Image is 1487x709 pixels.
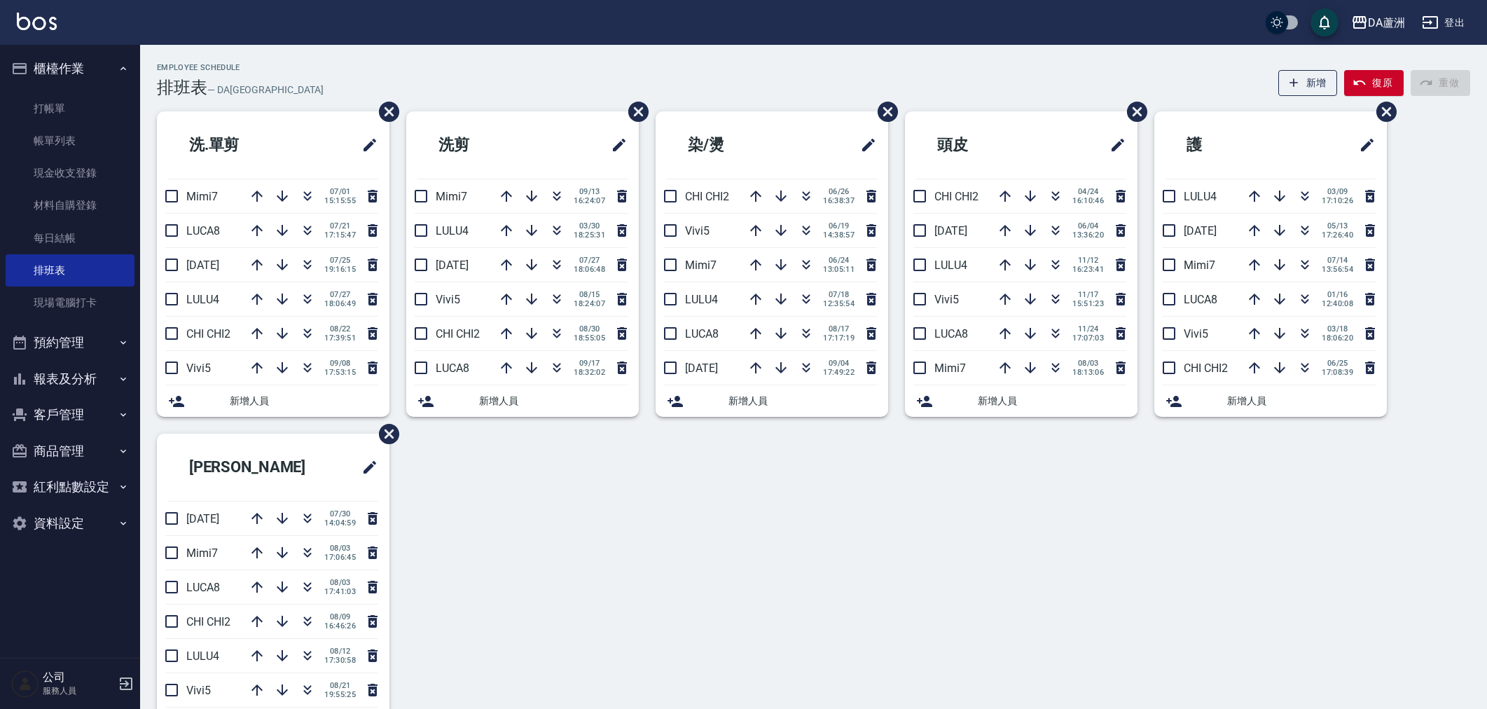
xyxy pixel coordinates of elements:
span: Vivi5 [685,224,710,238]
span: 08/17 [823,324,855,333]
span: 修改班表的標題 [1101,128,1126,162]
span: 13:36:20 [1072,230,1104,240]
span: LUCA8 [685,327,719,340]
span: LUCA8 [186,224,220,238]
button: 商品管理 [6,433,134,469]
span: 新增人員 [479,394,628,408]
span: 刪除班表 [867,91,900,132]
span: CHI CHI2 [685,190,729,203]
button: 報表及分析 [6,361,134,397]
a: 現場電腦打卡 [6,287,134,319]
span: 18:06:48 [574,265,605,274]
span: LULU4 [186,293,219,306]
span: 16:10:46 [1072,196,1104,205]
a: 帳單列表 [6,125,134,157]
span: 修改班表的標題 [852,128,877,162]
button: 客戶管理 [6,397,134,433]
span: 07/27 [574,256,605,265]
h5: 公司 [43,670,114,684]
span: Mimi7 [1184,259,1215,272]
span: 16:46:26 [324,621,356,631]
span: 07/25 [324,256,356,265]
span: LUCA8 [436,362,469,375]
span: LULU4 [436,224,469,238]
span: 17:39:51 [324,333,356,343]
h2: 洗剪 [417,120,546,170]
img: Person [11,670,39,698]
span: 刪除班表 [368,91,401,132]
span: CHI CHI2 [436,327,480,340]
span: 06/04 [1072,221,1104,230]
a: 每日結帳 [6,222,134,254]
span: Mimi7 [685,259,717,272]
h2: 染/燙 [667,120,798,170]
a: 排班表 [6,254,134,287]
span: 08/09 [324,612,356,621]
div: 新增人員 [406,385,639,417]
span: 新增人員 [978,394,1126,408]
span: Mimi7 [186,190,218,203]
span: 07/30 [324,509,356,518]
span: 15:15:55 [324,196,356,205]
span: 16:38:37 [823,196,855,205]
span: [DATE] [436,259,469,272]
span: 17:10:26 [1322,196,1353,205]
span: 04/24 [1072,187,1104,196]
span: CHI CHI2 [186,327,230,340]
span: 03/18 [1322,324,1353,333]
button: 櫃檯作業 [6,50,134,87]
a: 打帳單 [6,92,134,125]
div: 新增人員 [905,385,1137,417]
span: LULU4 [934,259,967,272]
span: 08/15 [574,290,605,299]
span: 刪除班表 [1116,91,1149,132]
span: 修改班表的標題 [353,450,378,484]
span: [DATE] [186,512,219,525]
a: 材料自購登錄 [6,189,134,221]
span: 09/17 [574,359,605,368]
span: 07/21 [324,221,356,230]
span: 01/16 [1322,290,1353,299]
span: 18:32:02 [574,368,605,377]
span: 13:56:54 [1322,265,1353,274]
span: 14:38:57 [823,230,855,240]
span: [DATE] [934,224,967,238]
span: CHI CHI2 [186,615,230,628]
span: 17:41:03 [324,587,356,596]
span: 16:24:07 [574,196,605,205]
span: 18:24:07 [574,299,605,308]
div: 新增人員 [1154,385,1387,417]
span: [DATE] [1184,224,1217,238]
span: 17:53:15 [324,368,356,377]
p: 服務人員 [43,684,114,697]
span: 16:23:41 [1072,265,1104,274]
button: 紅利點數設定 [6,469,134,505]
h3: 排班表 [157,78,207,97]
span: 18:06:49 [324,299,356,308]
span: 17:08:39 [1322,368,1353,377]
span: LULU4 [1184,190,1217,203]
h6: — DA[GEOGRAPHIC_DATA] [207,83,324,97]
button: 登出 [1416,10,1470,36]
span: 修改班表的標題 [353,128,378,162]
span: 11/24 [1072,324,1104,333]
span: CHI CHI2 [934,190,978,203]
span: 修改班表的標題 [602,128,628,162]
span: 新增人員 [230,394,378,408]
span: LUCA8 [186,581,220,594]
span: 17:49:22 [823,368,855,377]
span: 08/22 [324,324,356,333]
span: 07/18 [823,290,855,299]
button: 預約管理 [6,324,134,361]
span: 11/17 [1072,290,1104,299]
span: Mimi7 [186,546,218,560]
button: 復原 [1344,70,1404,96]
span: 修改班表的標題 [1350,128,1376,162]
img: Logo [17,13,57,30]
span: 刪除班表 [618,91,651,132]
span: 13:05:11 [823,265,855,274]
button: 新增 [1278,70,1338,96]
h2: 頭皮 [916,120,1045,170]
button: DA蘆洲 [1346,8,1411,37]
span: LUCA8 [934,327,968,340]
